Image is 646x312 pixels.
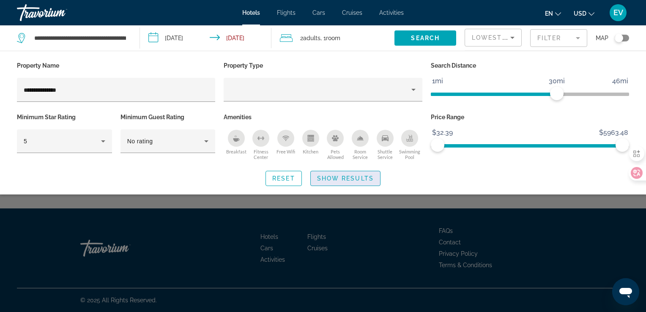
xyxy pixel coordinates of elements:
[230,85,415,95] mat-select: Property type
[323,149,348,160] span: Pets Allowed
[616,138,629,152] span: ngx-slider-max
[266,171,302,186] button: Reset
[472,33,515,43] mat-select: Sort by
[431,93,629,94] ngx-slider: ngx-slider
[472,34,526,41] span: Lowest Price
[545,7,561,19] button: Change language
[348,149,373,160] span: Room Service
[608,34,629,42] button: Toggle map
[431,138,444,152] span: ngx-slider
[298,129,323,160] button: Kitchen
[596,32,608,44] span: Map
[574,10,586,17] span: USD
[394,30,456,46] button: Search
[303,149,318,154] span: Kitchen
[272,175,295,182] span: Reset
[530,29,587,47] button: Filter
[120,111,216,123] p: Minimum Guest Rating
[323,129,348,160] button: Pets Allowed
[431,111,629,123] p: Price Range
[431,144,629,146] ngx-slider: ngx-slider
[310,171,380,186] button: Show Results
[226,149,246,154] span: Breakfast
[431,75,444,88] span: 1mi
[550,87,564,100] span: ngx-slider
[17,60,215,71] p: Property Name
[277,9,296,16] a: Flights
[317,175,374,182] span: Show Results
[17,111,112,123] p: Minimum Star Rating
[224,60,422,71] p: Property Type
[611,75,630,88] span: 46mi
[274,129,298,160] button: Free Wifi
[249,129,274,160] button: Fitness Center
[249,149,274,160] span: Fitness Center
[342,9,362,16] a: Cruises
[372,129,397,160] button: Shuttle Service
[431,126,454,139] span: $32.39
[574,7,594,19] button: Change currency
[303,35,320,41] span: Adults
[140,25,271,51] button: Check-in date: May 28, 2026 Check-out date: Jun 28, 2026
[607,4,629,22] button: User Menu
[598,126,630,139] span: $5963.48
[613,8,623,17] span: EV
[24,138,27,145] span: 5
[276,149,295,154] span: Free Wifi
[224,129,249,160] button: Breakfast
[127,138,153,145] span: No rating
[397,129,422,160] button: Swimming Pool
[320,32,340,44] span: , 1
[13,60,633,162] div: Hotel Filters
[271,25,394,51] button: Travelers: 2 adults, 0 children
[612,278,639,305] iframe: Az üzenetküldési ablak megnyitására szolgáló gomb
[17,2,101,24] a: Travorium
[397,149,422,160] span: Swimming Pool
[547,75,566,88] span: 30mi
[348,129,373,160] button: Room Service
[431,60,629,71] p: Search Distance
[545,10,553,17] span: en
[312,9,325,16] a: Cars
[372,149,397,160] span: Shuttle Service
[326,35,340,41] span: Room
[224,111,422,123] p: Amenities
[411,35,440,41] span: Search
[379,9,404,16] a: Activities
[242,9,260,16] a: Hotels
[300,32,320,44] span: 2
